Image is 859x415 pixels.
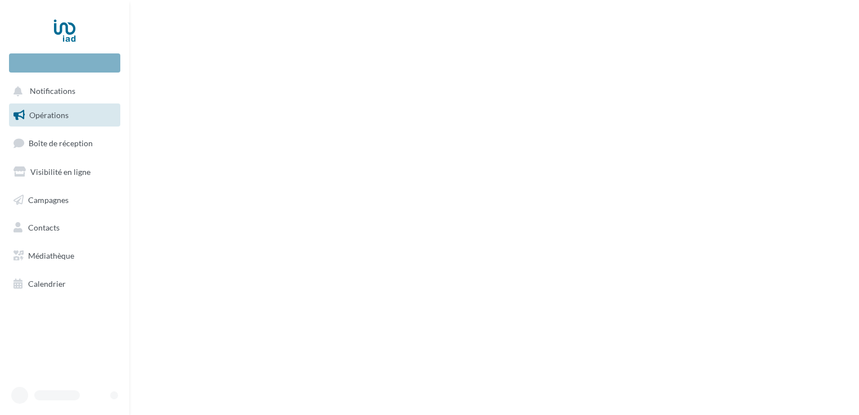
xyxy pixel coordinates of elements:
[9,53,120,73] div: Nouvelle campagne
[7,188,123,212] a: Campagnes
[28,251,74,260] span: Médiathèque
[29,110,69,120] span: Opérations
[7,160,123,184] a: Visibilité en ligne
[7,272,123,296] a: Calendrier
[28,195,69,204] span: Campagnes
[7,131,123,155] a: Boîte de réception
[28,279,66,288] span: Calendrier
[30,167,91,177] span: Visibilité en ligne
[29,138,93,148] span: Boîte de réception
[7,103,123,127] a: Opérations
[7,216,123,240] a: Contacts
[28,223,60,232] span: Contacts
[7,244,123,268] a: Médiathèque
[30,87,75,96] span: Notifications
